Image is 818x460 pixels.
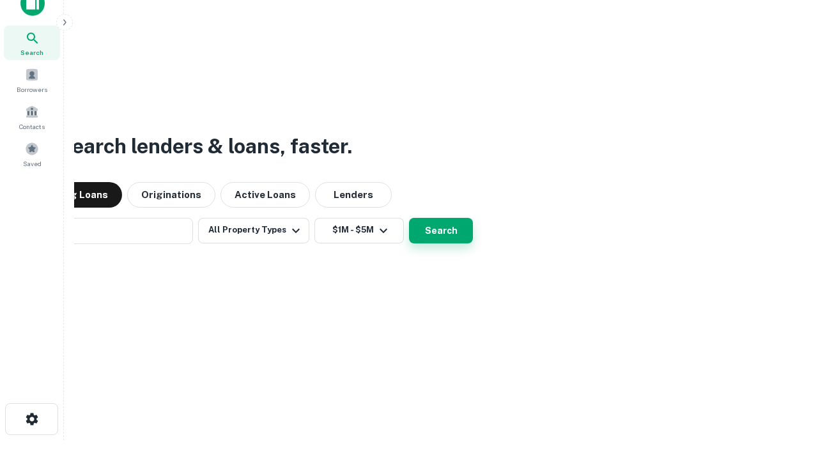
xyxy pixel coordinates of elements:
[19,121,45,132] span: Contacts
[409,218,473,243] button: Search
[58,131,352,162] h3: Search lenders & loans, faster.
[315,182,392,208] button: Lenders
[4,100,60,134] a: Contacts
[127,182,215,208] button: Originations
[4,137,60,171] a: Saved
[20,47,43,57] span: Search
[17,84,47,95] span: Borrowers
[23,158,42,169] span: Saved
[198,218,309,243] button: All Property Types
[4,63,60,97] a: Borrowers
[220,182,310,208] button: Active Loans
[4,26,60,60] a: Search
[754,358,818,419] iframe: Chat Widget
[314,218,404,243] button: $1M - $5M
